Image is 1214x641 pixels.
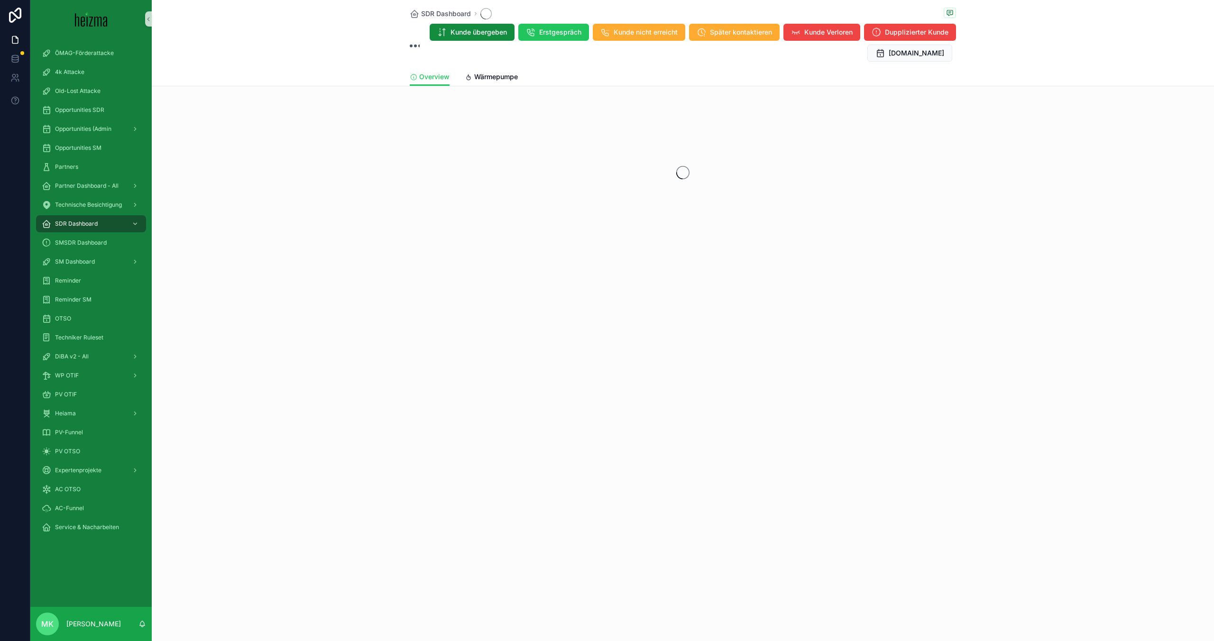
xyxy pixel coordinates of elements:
span: SDR Dashboard [421,9,471,18]
span: [DOMAIN_NAME] [889,48,944,58]
a: AC OTSO [36,481,146,498]
a: SDR Dashboard [410,9,471,18]
span: AC OTSO [55,485,81,493]
span: Kunde nicht erreicht [614,27,678,37]
span: 4k Attacke [55,68,84,76]
a: 4k Attacke [36,64,146,81]
span: Old-Lost Attacke [55,87,101,95]
a: Opportunities SM [36,139,146,156]
span: Techniker Ruleset [55,334,103,341]
span: Wärmepumpe [474,72,518,82]
a: AC-Funnel [36,500,146,517]
span: Service & Nacharbeiten [55,523,119,531]
span: Opportunities SDR [55,106,104,114]
button: Kunde nicht erreicht [593,24,685,41]
button: Kunde übergeben [430,24,515,41]
a: Service & Nacharbeiten [36,519,146,536]
a: Partners [36,158,146,175]
span: Dupplizierter Kunde [885,27,948,37]
button: Später kontaktieren [689,24,780,41]
a: PV OTIF [36,386,146,403]
span: Technische Besichtigung [55,201,122,209]
a: SM Dashboard [36,253,146,270]
button: Dupplizierter Kunde [864,24,956,41]
button: Kunde Verloren [783,24,860,41]
span: Kunde übergeben [451,27,507,37]
a: SDR Dashboard [36,215,146,232]
a: PV-Funnel [36,424,146,441]
a: PV OTSO [36,443,146,460]
span: SMSDR Dashboard [55,239,107,247]
span: Später kontaktieren [710,27,772,37]
a: WP OTIF [36,367,146,384]
a: Overview [410,68,450,86]
span: Heiama [55,410,76,417]
a: Heiama [36,405,146,422]
span: Kunde Verloren [804,27,853,37]
span: Opportunities (Admin [55,125,111,133]
a: SMSDR Dashboard [36,234,146,251]
a: Technische Besichtigung [36,196,146,213]
a: Wärmepumpe [465,68,518,87]
span: MK [41,618,54,630]
img: App logo [75,11,108,27]
a: Reminder SM [36,291,146,308]
button: Erstgespräch [518,24,589,41]
p: [PERSON_NAME] [66,619,121,629]
span: PV-Funnel [55,429,83,436]
span: SDR Dashboard [55,220,98,228]
a: ÖMAG-Förderattacke [36,45,146,62]
div: scrollable content [30,38,152,548]
a: Opportunities SDR [36,101,146,119]
span: ÖMAG-Förderattacke [55,49,114,57]
a: Old-Lost Attacke [36,82,146,100]
button: [DOMAIN_NAME] [867,45,952,62]
a: Techniker Ruleset [36,329,146,346]
a: Expertenprojekte [36,462,146,479]
span: SM Dashboard [55,258,95,266]
a: OTSO [36,310,146,327]
span: OTSO [55,315,71,322]
span: Partner Dashboard - All [55,182,119,190]
span: WP OTIF [55,372,79,379]
span: PV OTIF [55,391,77,398]
a: DiBA v2 - All [36,348,146,365]
a: Reminder [36,272,146,289]
a: Opportunities (Admin [36,120,146,137]
span: Expertenprojekte [55,467,101,474]
span: AC-Funnel [55,504,84,512]
span: Overview [419,72,450,82]
span: PV OTSO [55,448,80,455]
a: Partner Dashboard - All [36,177,146,194]
span: Erstgespräch [539,27,581,37]
span: DiBA v2 - All [55,353,89,360]
span: Opportunities SM [55,144,101,152]
span: Reminder [55,277,81,284]
span: Reminder SM [55,296,92,303]
span: Partners [55,163,78,171]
